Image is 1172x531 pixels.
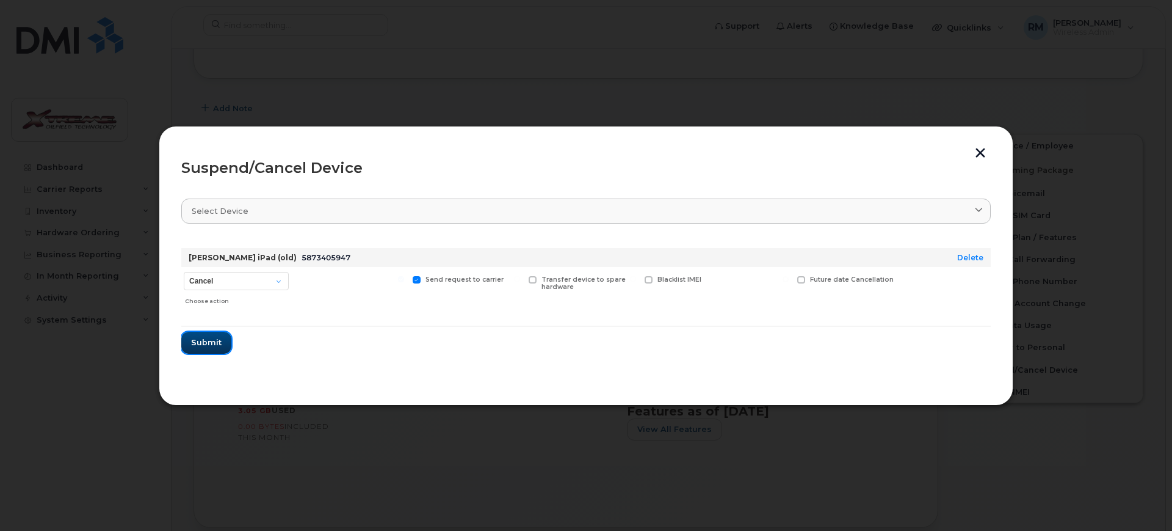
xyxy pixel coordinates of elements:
[191,337,222,348] span: Submit
[514,276,520,282] input: Transfer device to spare hardware
[541,276,626,291] span: Transfer device to spare hardware
[425,276,504,284] span: Send request to carrier
[957,253,983,262] a: Delete
[181,332,231,354] button: Submit
[192,205,248,217] span: Select device
[302,253,350,262] span: 5873405947
[181,199,991,224] a: Select device
[783,276,789,282] input: Future date Cancellation
[398,276,404,282] input: Send request to carrier
[189,253,297,262] strong: [PERSON_NAME] iPad (old)
[185,291,289,306] div: Choose action
[1119,478,1163,522] iframe: Messenger Launcher
[181,161,991,175] div: Suspend/Cancel Device
[810,276,894,284] span: Future date Cancellation
[630,276,636,282] input: Blacklist IMEI
[657,276,701,284] span: Blacklist IMEI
